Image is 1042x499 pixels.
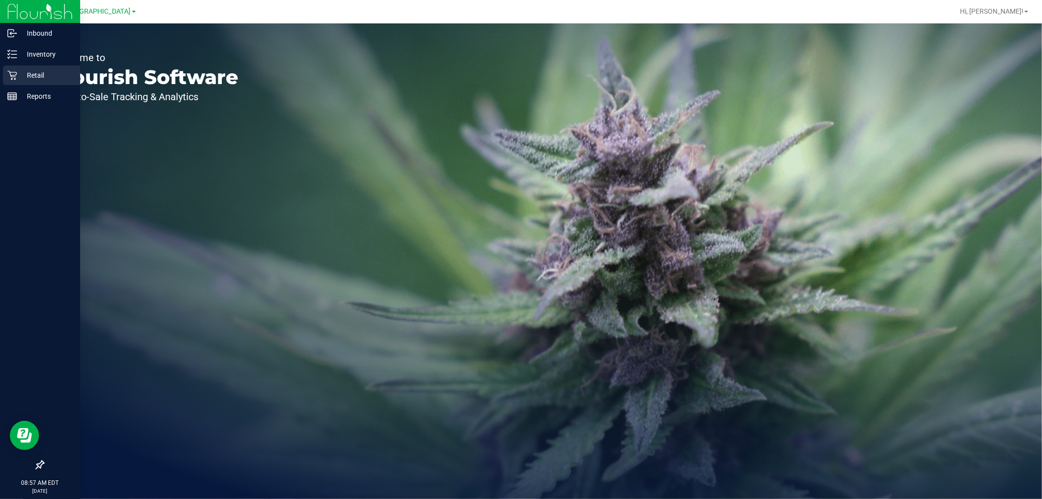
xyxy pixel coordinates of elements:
p: Seed-to-Sale Tracking & Analytics [53,92,238,102]
p: 08:57 AM EDT [4,478,76,487]
inline-svg: Retail [7,70,17,80]
span: Hi, [PERSON_NAME]! [960,7,1023,15]
p: Inventory [17,48,76,60]
p: Reports [17,90,76,102]
p: [DATE] [4,487,76,495]
iframe: Resource center [10,421,39,450]
p: Retail [17,69,76,81]
p: Flourish Software [53,67,238,87]
span: [GEOGRAPHIC_DATA] [64,7,131,16]
p: Inbound [17,27,76,39]
p: Welcome to [53,53,238,63]
inline-svg: Reports [7,91,17,101]
inline-svg: Inventory [7,49,17,59]
inline-svg: Inbound [7,28,17,38]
